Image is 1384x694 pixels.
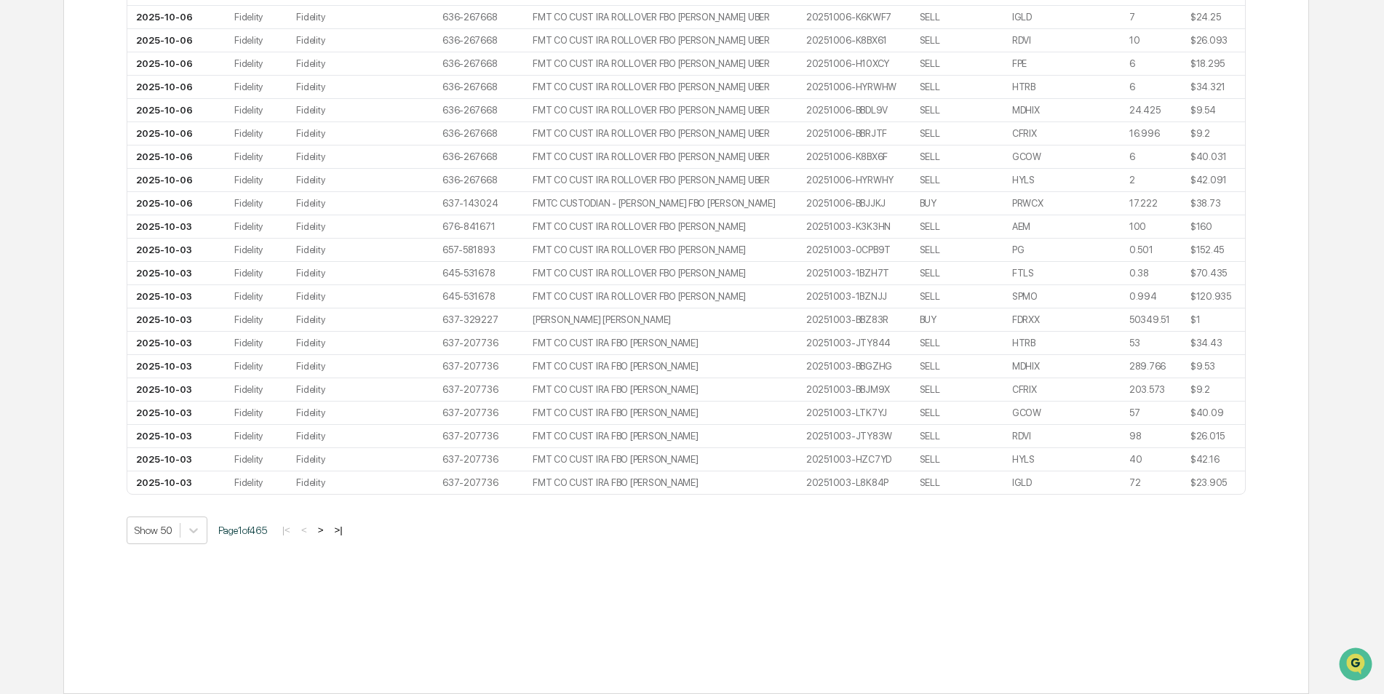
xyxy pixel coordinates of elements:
[226,332,287,355] td: Fidelity
[911,29,1003,52] td: SELL
[1121,285,1182,308] td: 0.994
[226,471,287,494] td: Fidelity
[524,99,798,122] td: FMT CO CUST IRA ROLLOVER FBO [PERSON_NAME] UBER
[434,425,524,448] td: 637-207736
[226,52,287,76] td: Fidelity
[226,145,287,169] td: Fidelity
[127,99,226,122] td: 2025-10-06
[1121,145,1182,169] td: 6
[911,169,1003,192] td: SELL
[127,29,226,52] td: 2025-10-06
[127,145,226,169] td: 2025-10-06
[1003,402,1121,425] td: GCOW
[226,192,287,215] td: Fidelity
[1182,332,1245,355] td: $34.43
[434,262,524,285] td: 645-531678
[798,145,911,169] td: 20251006-K8BX6F
[524,29,798,52] td: FMT CO CUST IRA ROLLOVER FBO [PERSON_NAME] UBER
[287,378,335,402] td: Fidelity
[1003,448,1121,471] td: HYLS
[1182,122,1245,145] td: $9.2
[911,99,1003,122] td: SELL
[287,448,335,471] td: Fidelity
[127,402,226,425] td: 2025-10-03
[287,192,335,215] td: Fidelity
[1003,355,1121,378] td: MDHIX
[1003,145,1121,169] td: GCOW
[287,215,335,239] td: Fidelity
[127,169,226,192] td: 2025-10-06
[524,471,798,494] td: FMT CO CUST IRA FBO [PERSON_NAME]
[524,122,798,145] td: FMT CO CUST IRA ROLLOVER FBO [PERSON_NAME] UBER
[9,205,98,231] a: 🔎Data Lookup
[1337,646,1377,685] iframe: Open customer support
[434,285,524,308] td: 645-531678
[287,76,335,99] td: Fidelity
[434,332,524,355] td: 637-207736
[524,76,798,99] td: FMT CO CUST IRA ROLLOVER FBO [PERSON_NAME] UBER
[1003,308,1121,332] td: FDRXX
[287,355,335,378] td: Fidelity
[1003,29,1121,52] td: RDVI
[330,524,346,536] button: >|
[127,122,226,145] td: 2025-10-06
[287,471,335,494] td: Fidelity
[226,122,287,145] td: Fidelity
[911,122,1003,145] td: SELL
[226,425,287,448] td: Fidelity
[911,425,1003,448] td: SELL
[911,355,1003,378] td: SELL
[1003,6,1121,29] td: IGLD
[1182,169,1245,192] td: $42.091
[100,178,186,204] a: 🗄️Attestations
[911,215,1003,239] td: SELL
[226,448,287,471] td: Fidelity
[798,378,911,402] td: 20251003-BBJM9X
[1003,192,1121,215] td: PRWCX
[911,332,1003,355] td: SELL
[15,185,26,196] div: 🖐️
[145,247,176,258] span: Pylon
[1003,285,1121,308] td: SPMO
[287,285,335,308] td: Fidelity
[434,308,524,332] td: 637-329227
[1182,471,1245,494] td: $23.905
[287,122,335,145] td: Fidelity
[434,448,524,471] td: 637-207736
[1182,29,1245,52] td: $26.093
[287,6,335,29] td: Fidelity
[434,6,524,29] td: 636-267668
[524,378,798,402] td: FMT CO CUST IRA FBO [PERSON_NAME]
[127,285,226,308] td: 2025-10-03
[1121,192,1182,215] td: 17.222
[29,211,92,226] span: Data Lookup
[911,76,1003,99] td: SELL
[798,402,911,425] td: 20251003-LTK7YJ
[434,52,524,76] td: 636-267668
[1182,192,1245,215] td: $38.73
[1182,285,1245,308] td: $120.935
[1121,122,1182,145] td: 16.996
[434,192,524,215] td: 637-143024
[314,524,328,536] button: >
[524,285,798,308] td: FMT CO CUST IRA ROLLOVER FBO [PERSON_NAME]
[434,215,524,239] td: 676-841671
[911,378,1003,402] td: SELL
[798,215,911,239] td: 20251003-K3K3HN
[127,76,226,99] td: 2025-10-06
[434,355,524,378] td: 637-207736
[278,524,295,536] button: |<
[1182,378,1245,402] td: $9.2
[287,99,335,122] td: Fidelity
[798,122,911,145] td: 20251006-BBRJTF
[127,448,226,471] td: 2025-10-03
[1003,76,1121,99] td: HTRB
[798,29,911,52] td: 20251006-K8BX61
[15,111,41,137] img: 1746055101610-c473b297-6a78-478c-a979-82029cc54cd1
[1003,122,1121,145] td: CFRIX
[287,239,335,262] td: Fidelity
[434,471,524,494] td: 637-207736
[798,239,911,262] td: 20251003-0CPB9T
[127,215,226,239] td: 2025-10-03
